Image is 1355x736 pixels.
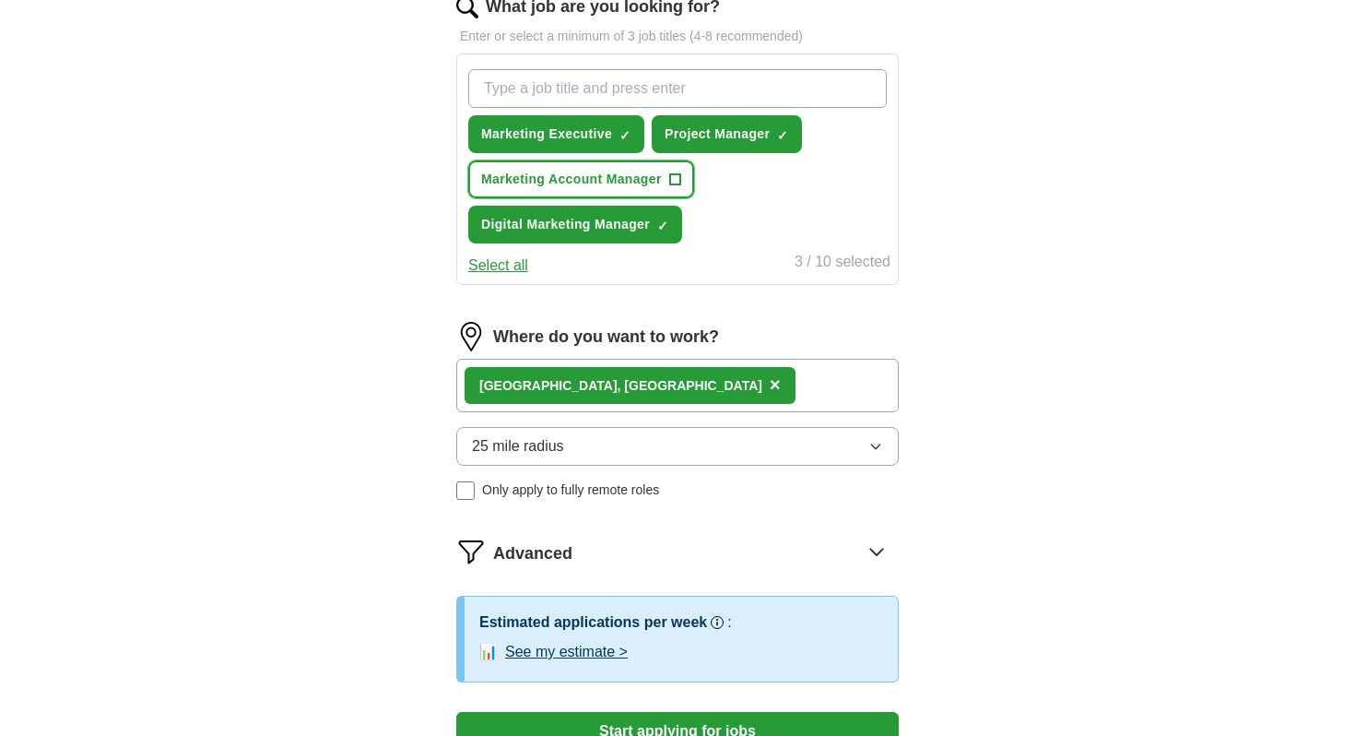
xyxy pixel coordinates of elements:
[468,160,694,198] button: Marketing Account Manager
[479,641,498,663] span: 📊
[456,537,486,566] img: filter
[619,128,630,143] span: ✓
[727,611,731,634] h3: :
[468,255,528,277] button: Select all
[777,128,788,143] span: ✓
[770,374,781,395] span: ×
[770,372,781,399] button: ×
[472,435,564,457] span: 25 mile radius
[456,481,475,500] input: Only apply to fully remote roles
[456,27,899,46] p: Enter or select a minimum of 3 job titles (4-8 recommended)
[795,251,890,277] div: 3 / 10 selected
[481,215,650,234] span: Digital Marketing Manager
[657,219,668,233] span: ✓
[479,611,707,634] h3: Estimated applications per week
[468,69,887,108] input: Type a job title and press enter
[481,170,662,189] span: Marketing Account Manager
[479,376,762,396] div: [GEOGRAPHIC_DATA], [GEOGRAPHIC_DATA]
[505,641,628,663] button: See my estimate >
[493,541,572,566] span: Advanced
[481,125,612,144] span: Marketing Executive
[665,125,770,144] span: Project Manager
[456,427,899,466] button: 25 mile radius
[468,206,682,243] button: Digital Marketing Manager✓
[482,481,659,500] span: Only apply to fully remote roles
[493,325,719,350] label: Where do you want to work?
[652,115,802,153] button: Project Manager✓
[456,322,486,351] img: location.png
[468,115,644,153] button: Marketing Executive✓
